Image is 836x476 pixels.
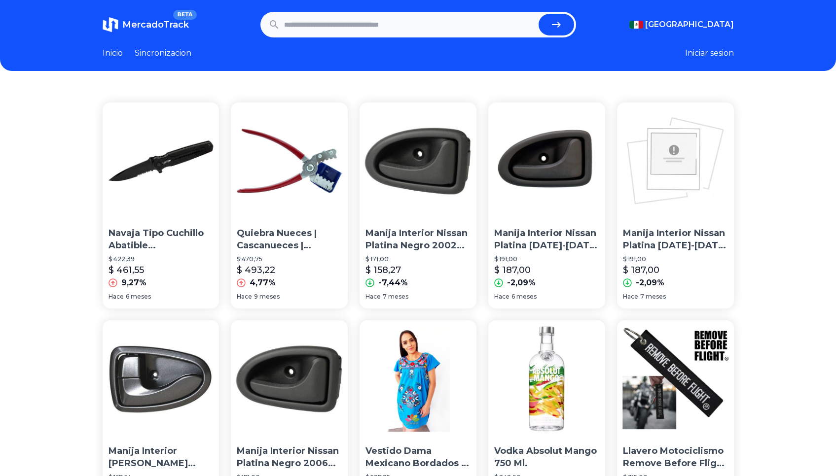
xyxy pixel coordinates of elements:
img: Quiebra Nueces | Cascanueces | Pinza Para Nuez 31000010 [231,102,348,219]
span: 9 meses [254,293,280,301]
p: $ 470,75 [237,255,342,263]
p: Manija Interior Nissan Platina Negro 2006 2007 2008 2009 [237,445,342,470]
span: BETA [173,10,196,20]
img: Vodka Absolut Mango 750 Ml. [488,320,605,437]
p: Vestido Dama Mexicano Bordados A Mano Artesanal Tipico [365,445,471,470]
span: 6 meses [126,293,151,301]
a: Sincronizacion [135,47,191,59]
img: Manija Interior Dodge Verna 2004 2005 2006 Gris Del/tra Izq [103,320,219,437]
a: Quiebra Nueces | Cascanueces | Pinza Para Nuez 31000010Quiebra Nueces | Cascanueces | [GEOGRAPHIC... [231,102,348,308]
span: Hace [109,293,124,301]
img: MercadoTrack [103,17,118,33]
img: Mexico [629,21,643,29]
p: $ 158,27 [365,263,401,277]
a: MercadoTrackBETA [103,17,189,33]
a: Inicio [103,47,123,59]
p: Manija Interior Nissan Platina Negro 2002 2003 2004 2005 [365,227,471,252]
p: $ 171,00 [365,255,471,263]
img: Manija Interior Nissan Platina Negro 2002 2003 2004 2005 [360,102,476,219]
p: -2,09% [636,277,664,289]
p: Manija Interior [PERSON_NAME] 2004 2005 2006 Gris Del/tra Izq [109,445,214,470]
span: Hace [623,293,638,301]
p: Navaja Tipo Cuchillo Abatible [PERSON_NAME] 686 32802666 [109,227,214,252]
button: Iniciar sesion [685,47,734,59]
p: Vodka Absolut Mango 750 Ml. [494,445,599,470]
p: Manija Interior Nissan Platina [DATE]-[DATE] Der Rng [494,227,599,252]
a: Manija Interior Nissan Platina Negro 2002 2003 2004 2005Manija Interior Nissan Platina Negro 2002... [360,102,476,308]
img: Manija Interior Nissan Platina Negro 2006 2007 2008 2009 [231,320,348,437]
span: MercadoTrack [122,19,189,30]
img: Manija Interior Nissan Platina 2000-2007 Der Rng [488,102,605,219]
p: $ 461,55 [109,263,144,277]
a: Manija Interior Nissan Platina 2000-2007 Der RngManija Interior Nissan Platina [DATE]-[DATE] Der ... [488,102,605,308]
span: 7 meses [383,293,408,301]
p: -7,44% [378,277,408,289]
p: $ 191,00 [494,255,599,263]
span: 6 meses [511,293,537,301]
img: Navaja Tipo Cuchillo Abatible Urrea 686 32802666 [103,102,219,219]
p: $ 422,39 [109,255,214,263]
img: Manija Interior Nissan Platina 2000-2007 Der Rng [617,102,734,219]
p: $ 191,00 [623,255,728,263]
span: Hace [494,293,509,301]
span: 7 meses [640,293,666,301]
span: Hace [365,293,381,301]
p: Quiebra Nueces | Cascanueces | [GEOGRAPHIC_DATA] 31000010 [237,227,342,252]
p: Manija Interior Nissan Platina [DATE]-[DATE] Der Rng [623,227,728,252]
p: Llavero Motociclismo Remove Before Flight Original [623,445,728,470]
span: [GEOGRAPHIC_DATA] [645,19,734,31]
p: $ 187,00 [623,263,659,277]
span: Hace [237,293,252,301]
p: $ 187,00 [494,263,531,277]
img: Llavero Motociclismo Remove Before Flight Original [617,320,734,437]
p: -2,09% [507,277,536,289]
p: 9,27% [121,277,146,289]
button: [GEOGRAPHIC_DATA] [629,19,734,31]
img: Vestido Dama Mexicano Bordados A Mano Artesanal Tipico [360,320,476,437]
p: $ 493,22 [237,263,275,277]
a: Manija Interior Nissan Platina 2000-2007 Der RngManija Interior Nissan Platina [DATE]-[DATE] Der ... [617,102,734,308]
a: Navaja Tipo Cuchillo Abatible Urrea 686 32802666Navaja Tipo Cuchillo Abatible [PERSON_NAME] 686 3... [103,102,219,308]
p: 4,77% [250,277,276,289]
